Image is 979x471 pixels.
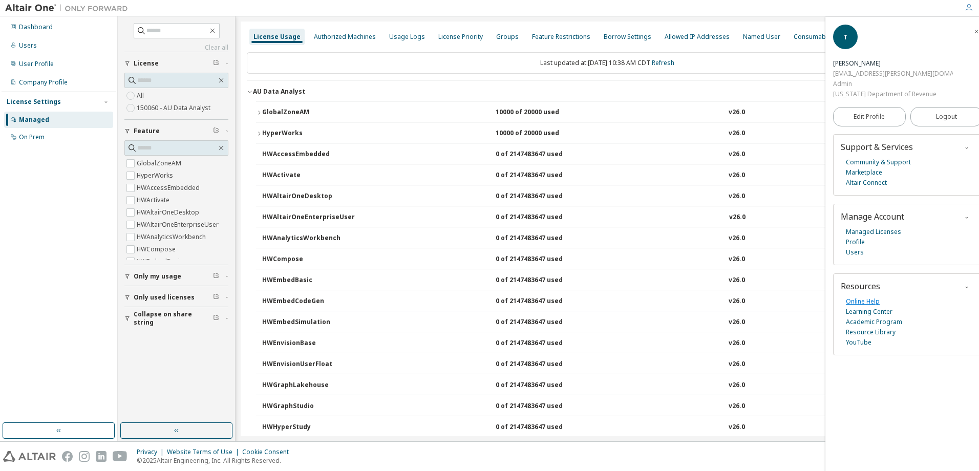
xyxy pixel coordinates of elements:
[496,108,588,117] div: 10000 of 20000 used
[496,255,588,264] div: 0 of 2147483647 used
[262,416,959,439] button: HWHyperStudy0 of 2147483647 usedv26.0Expire date:[DATE]
[262,248,959,271] button: HWCompose0 of 2147483647 usedv26.0Expire date:[DATE]
[262,206,959,229] button: HWAltairOneEnterpriseUser0 of 2147483647 usedv26.0Expire date:[DATE]
[5,3,133,13] img: Altair One
[124,44,228,52] a: Clear all
[124,286,228,309] button: Only used licenses
[124,52,228,75] button: License
[262,129,354,138] div: HyperWorks
[262,297,354,306] div: HWEmbedCodeGen
[3,451,56,462] img: altair_logo.svg
[496,33,519,41] div: Groups
[19,78,68,87] div: Company Profile
[729,297,745,306] div: v26.0
[262,276,354,285] div: HWEmbedBasic
[496,339,588,348] div: 0 of 2147483647 used
[729,339,745,348] div: v26.0
[262,164,959,187] button: HWActivate0 of 2147483647 usedv26.0Expire date:[DATE]
[262,143,959,166] button: HWAccessEmbedded0 of 2147483647 usedv26.0Expire date:[DATE]
[496,129,588,138] div: 10000 of 20000 used
[833,58,953,69] div: Trent Bercegeay
[262,332,959,355] button: HWEnvisionBase0 of 2147483647 usedv26.0Expire date:[DATE]
[833,79,953,89] div: Admin
[846,237,865,247] a: Profile
[496,192,588,201] div: 0 of 2147483647 used
[729,108,745,117] div: v26.0
[262,339,354,348] div: HWEnvisionBase
[729,255,745,264] div: v26.0
[665,33,730,41] div: Allowed IP Addresses
[137,219,221,231] label: HWAltairOneEnterpriseUser
[496,276,588,285] div: 0 of 2147483647 used
[729,129,745,138] div: v26.0
[729,192,745,201] div: v26.0
[794,33,835,41] div: Consumables
[496,423,588,432] div: 0 of 2147483647 used
[262,269,959,292] button: HWEmbedBasic0 of 2147483647 usedv26.0Expire date:[DATE]
[137,456,295,465] p: © 2025 Altair Engineering, Inc. All Rights Reserved.
[247,52,968,74] div: Last updated at: [DATE] 10:38 AM CDT
[846,157,911,167] a: Community & Support
[137,231,208,243] label: HWAnalyticsWorkbench
[262,311,959,334] button: HWEmbedSimulation0 of 2147483647 usedv26.0Expire date:[DATE]
[242,448,295,456] div: Cookie Consent
[846,247,864,258] a: Users
[262,213,355,222] div: HWAltairOneEnterpriseUser
[833,89,953,99] div: [US_STATE] Department of Revenue
[604,33,651,41] div: Borrow Settings
[262,227,959,250] button: HWAnalyticsWorkbench0 of 2147483647 usedv26.0Expire date:[DATE]
[532,33,590,41] div: Feature Restrictions
[843,33,847,41] span: T
[137,157,183,169] label: GlobalZoneAM
[496,213,588,222] div: 0 of 2147483647 used
[729,402,745,411] div: v26.0
[841,281,880,292] span: Resources
[262,402,354,411] div: HWGraphStudio
[137,182,202,194] label: HWAccessEmbedded
[314,33,376,41] div: Authorized Machines
[833,69,953,79] div: [EMAIL_ADDRESS][PERSON_NAME][DOMAIN_NAME]
[134,127,160,135] span: Feature
[137,194,172,206] label: HWActivate
[833,107,906,126] a: Edit Profile
[841,211,904,222] span: Manage Account
[846,337,871,348] a: YouTube
[137,102,212,114] label: 150060 - AU Data Analyst
[496,234,588,243] div: 0 of 2147483647 used
[213,59,219,68] span: Clear filter
[496,150,588,159] div: 0 of 2147483647 used
[134,293,195,302] span: Only used licenses
[262,171,354,180] div: HWActivate
[496,381,588,390] div: 0 of 2147483647 used
[7,98,61,106] div: License Settings
[743,33,780,41] div: Named User
[262,395,959,418] button: HWGraphStudio0 of 2147483647 usedv26.0Expire date:[DATE]
[496,318,588,327] div: 0 of 2147483647 used
[213,272,219,281] span: Clear filter
[846,296,880,307] a: Online Help
[262,353,959,376] button: HWEnvisionUserFloat0 of 2147483647 usedv26.0Expire date:[DATE]
[729,360,745,369] div: v26.0
[496,297,588,306] div: 0 of 2147483647 used
[62,451,73,462] img: facebook.svg
[19,60,54,68] div: User Profile
[729,213,746,222] div: v26.0
[213,293,219,302] span: Clear filter
[124,307,228,330] button: Collapse on share string
[846,178,887,188] a: Altair Connect
[262,423,354,432] div: HWHyperStudy
[936,112,957,122] span: Logout
[19,116,49,124] div: Managed
[256,101,959,124] button: GlobalZoneAM10000 of 20000 usedv26.0Expire date:[DATE]
[137,206,201,219] label: HWAltairOneDesktop
[134,310,213,327] span: Collapse on share string
[262,255,354,264] div: HWCompose
[213,127,219,135] span: Clear filter
[134,272,181,281] span: Only my usage
[262,374,959,397] button: HWGraphLakehouse0 of 2147483647 usedv26.0Expire date:[DATE]
[652,58,674,67] a: Refresh
[438,33,483,41] div: License Priority
[729,234,745,243] div: v26.0
[124,265,228,288] button: Only my usage
[262,150,354,159] div: HWAccessEmbedded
